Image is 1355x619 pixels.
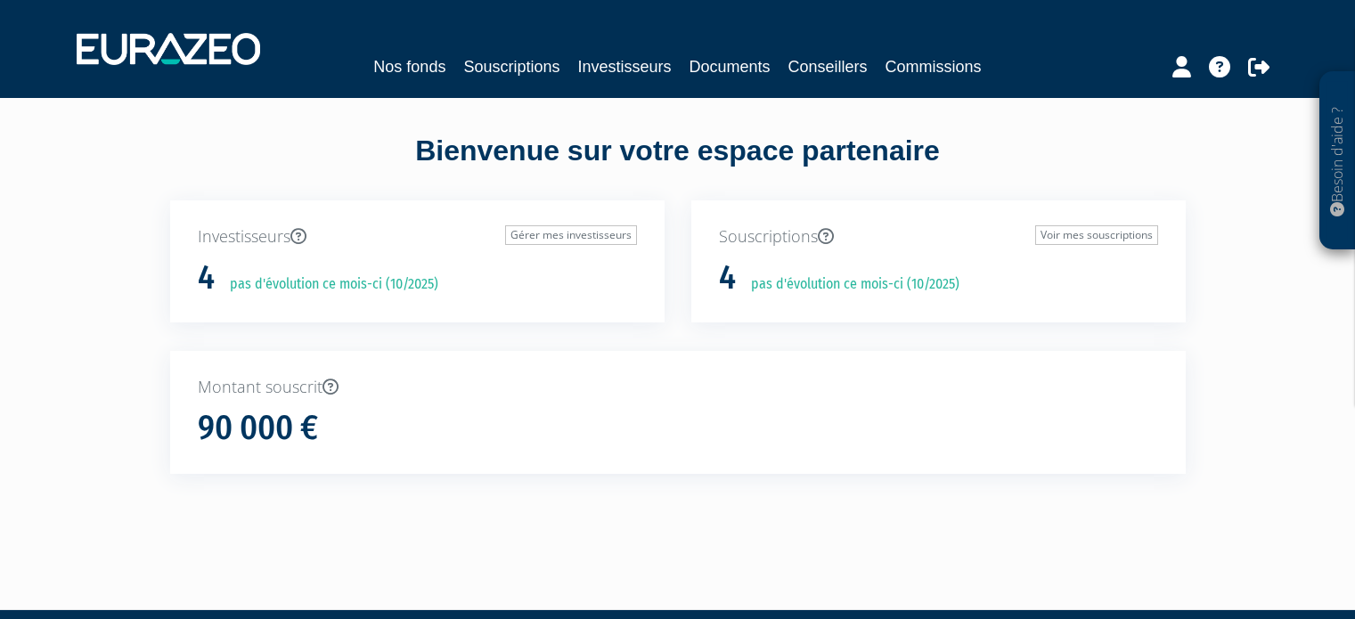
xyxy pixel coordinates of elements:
[505,225,637,245] a: Gérer mes investisseurs
[217,274,438,295] p: pas d'évolution ce mois-ci (10/2025)
[157,131,1199,200] div: Bienvenue sur votre espace partenaire
[739,274,959,295] p: pas d'évolution ce mois-ci (10/2025)
[788,54,868,79] a: Conseillers
[77,33,260,65] img: 1732889491-logotype_eurazeo_blanc_rvb.png
[719,259,736,297] h1: 4
[198,259,215,297] h1: 4
[886,54,982,79] a: Commissions
[1327,81,1348,241] p: Besoin d'aide ?
[1035,225,1158,245] a: Voir mes souscriptions
[719,225,1158,248] p: Souscriptions
[463,54,559,79] a: Souscriptions
[198,376,1158,399] p: Montant souscrit
[577,54,671,79] a: Investisseurs
[198,410,318,447] h1: 90 000 €
[373,54,445,79] a: Nos fonds
[690,54,771,79] a: Documents
[198,225,637,248] p: Investisseurs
